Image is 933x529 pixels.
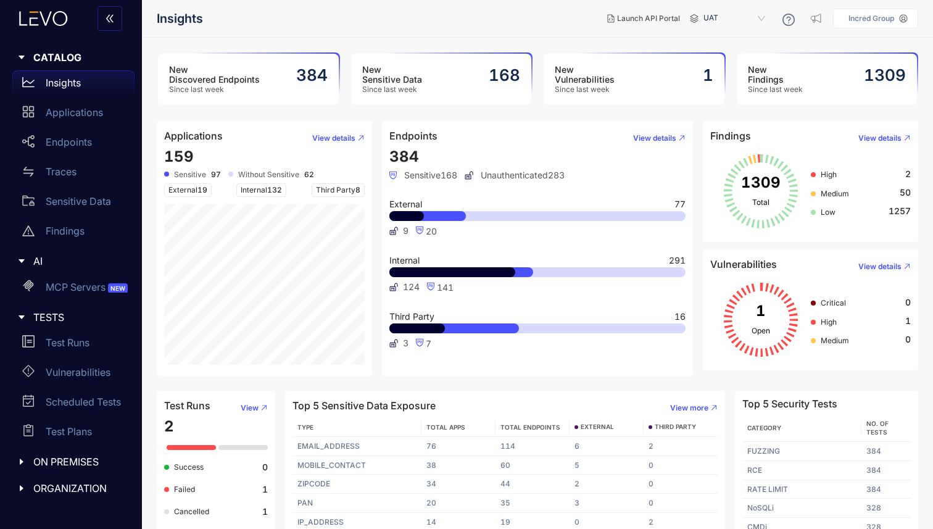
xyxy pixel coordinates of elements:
[858,262,902,271] span: View details
[46,136,92,148] p: Endpoints
[292,475,421,494] td: ZIPCODE
[241,404,259,412] span: View
[7,475,135,501] div: ORGANIZATION
[864,66,906,85] h2: 1309
[211,170,221,179] b: 97
[742,398,837,409] h4: Top 5 Security Tests
[22,165,35,178] span: swap
[46,166,77,177] p: Traces
[570,475,644,494] td: 2
[169,85,260,94] span: Since last week
[33,456,125,467] span: ON PREMISES
[426,423,465,431] span: TOTAL APPS
[644,437,718,456] td: 2
[46,426,92,437] p: Test Plans
[633,134,676,143] span: View details
[660,398,718,418] button: View more
[33,312,125,323] span: TESTS
[623,128,686,148] button: View details
[12,100,135,130] a: Applications
[362,65,422,85] h3: New Sensitive Data
[617,14,680,23] span: Launch API Portal
[403,282,420,292] span: 124
[669,256,686,265] span: 291
[861,461,911,480] td: 384
[12,70,135,100] a: Insights
[821,189,849,198] span: Medium
[292,400,436,411] h4: Top 5 Sensitive Data Exposure
[742,461,861,480] td: RCE
[197,185,207,194] span: 19
[267,185,282,194] span: 132
[496,494,570,513] td: 35
[22,225,35,237] span: warning
[17,484,26,493] span: caret-right
[644,494,718,513] td: 0
[858,134,902,143] span: View details
[164,148,194,165] span: 159
[861,480,911,499] td: 384
[46,77,81,88] p: Insights
[905,316,911,326] span: 1
[108,283,128,293] span: NEW
[7,449,135,475] div: ON PREMISES
[292,456,421,475] td: MOBILE_CONTACT
[262,485,268,494] b: 1
[12,159,135,189] a: Traces
[302,128,365,148] button: View details
[581,423,614,431] span: EXTERNAL
[742,480,861,499] td: RATE LIMIT
[748,85,803,94] span: Since last week
[555,65,615,85] h3: New Vulnerabilities
[403,226,408,236] span: 9
[296,66,328,85] h2: 384
[46,225,85,236] p: Findings
[421,475,496,494] td: 34
[12,330,135,360] a: Test Runs
[861,442,911,461] td: 384
[169,65,260,85] h3: New Discovered Endpoints
[389,256,420,265] span: Internal
[821,298,846,307] span: Critical
[421,437,496,456] td: 76
[674,200,686,209] span: 77
[33,483,125,494] span: ORGANIZATION
[164,183,212,197] span: External
[304,170,314,179] b: 62
[496,475,570,494] td: 44
[157,12,203,26] span: Insights
[236,183,286,197] span: Internal
[848,128,911,148] button: View details
[426,226,437,236] span: 20
[17,257,26,265] span: caret-right
[866,420,889,436] span: No. of Tests
[670,404,708,412] span: View more
[12,130,135,159] a: Endpoints
[312,134,355,143] span: View details
[742,442,861,461] td: FUZZING
[292,494,421,513] td: PAN
[389,170,457,180] span: Sensitive 168
[703,66,713,85] h2: 1
[555,85,615,94] span: Since last week
[46,107,103,118] p: Applications
[570,494,644,513] td: 3
[238,170,299,179] span: Without Sensitive
[105,14,115,25] span: double-left
[297,423,313,431] span: TYPE
[644,456,718,475] td: 0
[742,499,861,518] td: NoSQLi
[500,423,560,431] span: TOTAL ENDPOINTS
[821,207,836,217] span: Low
[426,338,431,349] span: 7
[889,206,911,216] span: 1257
[46,281,130,293] p: MCP Servers
[570,437,644,456] td: 6
[262,507,268,517] b: 1
[421,456,496,475] td: 38
[570,456,644,475] td: 5
[12,389,135,419] a: Scheduled Tests
[389,130,437,141] h4: Endpoints
[17,457,26,466] span: caret-right
[900,188,911,198] span: 50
